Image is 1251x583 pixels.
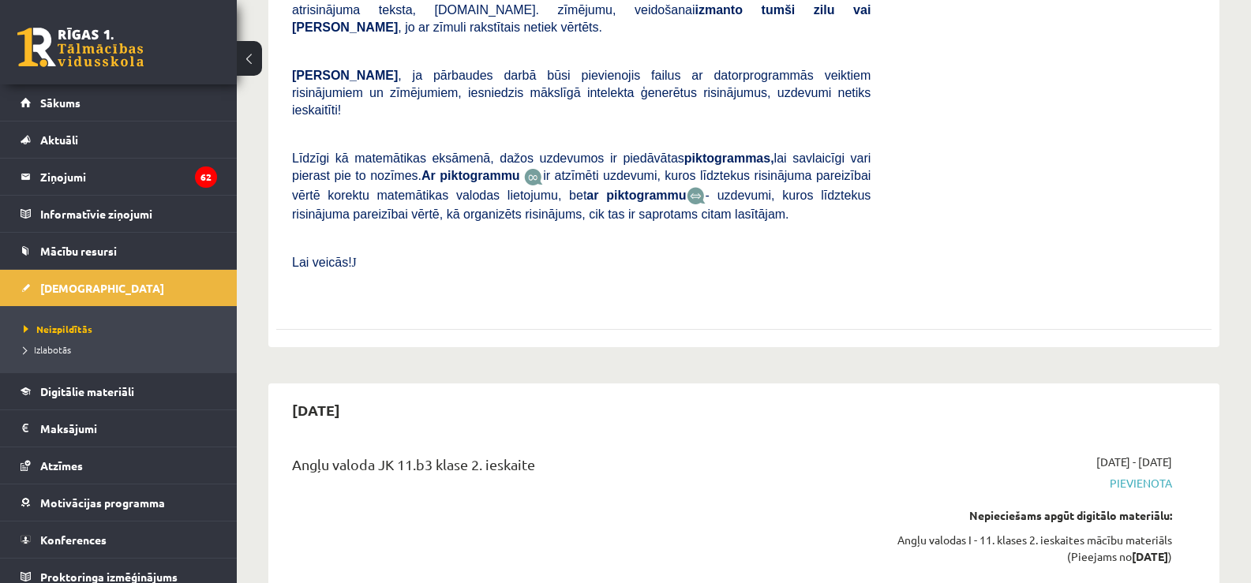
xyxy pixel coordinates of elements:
[40,244,117,258] span: Mācību resursi
[17,28,144,67] a: Rīgas 1. Tālmācības vidusskola
[40,95,81,110] span: Sākums
[292,3,871,34] b: tumši zilu vai [PERSON_NAME]
[40,159,217,195] legend: Ziņojumi
[292,69,871,117] span: , ja pārbaudes darbā būsi pievienojis failus ar datorprogrammās veiktiem risinājumiem un zīmējumi...
[21,121,217,158] a: Aktuāli
[292,169,871,201] span: ir atzīmēti uzdevumi, kuros līdztekus risinājuma pareizībai vērtē korektu matemātikas valodas lie...
[292,69,398,82] span: [PERSON_NAME]
[40,196,217,232] legend: Informatīvie ziņojumi
[695,3,743,17] b: izmanto
[21,373,217,409] a: Digitālie materiāli
[21,84,217,121] a: Sākums
[276,391,356,428] h2: [DATE]
[40,458,83,473] span: Atzīmes
[586,189,686,202] b: ar piktogrammu
[24,343,71,356] span: Izlabotās
[24,322,221,336] a: Neizpildītās
[524,168,543,186] img: JfuEzvunn4EvwAAAAASUVORK5CYII=
[684,151,774,165] b: piktogrammas,
[1096,454,1172,470] span: [DATE] - [DATE]
[24,323,92,335] span: Neizpildītās
[292,189,871,221] span: - uzdevumi, kuros līdztekus risinājuma pareizībai vērtē, kā organizēts risinājums, cik tas ir sap...
[894,507,1172,524] div: Nepieciešams apgūt digitālo materiālu:
[40,533,107,547] span: Konferences
[21,233,217,269] a: Mācību resursi
[894,475,1172,491] span: Pievienota
[352,256,357,269] span: J
[21,410,217,447] a: Maksājumi
[40,281,164,295] span: [DEMOGRAPHIC_DATA]
[292,256,352,269] span: Lai veicās!
[40,384,134,398] span: Digitālie materiāli
[421,169,520,182] b: Ar piktogrammu
[21,447,217,484] a: Atzīmes
[21,196,217,232] a: Informatīvie ziņojumi
[1132,549,1168,563] strong: [DATE]
[40,410,217,447] legend: Maksājumi
[21,484,217,521] a: Motivācijas programma
[40,133,78,147] span: Aktuāli
[21,270,217,306] a: [DEMOGRAPHIC_DATA]
[21,521,217,558] a: Konferences
[24,342,221,357] a: Izlabotās
[292,151,871,182] span: Līdzīgi kā matemātikas eksāmenā, dažos uzdevumos ir piedāvātas lai savlaicīgi vari pierast pie to...
[21,159,217,195] a: Ziņojumi62
[40,495,165,510] span: Motivācijas programma
[687,187,706,205] img: wKvN42sLe3LLwAAAABJRU5ErkJggg==
[894,532,1172,565] div: Angļu valodas I - 11. klases 2. ieskaites mācību materiāls (Pieejams no )
[292,454,871,483] div: Angļu valoda JK 11.b3 klase 2. ieskaite
[195,166,217,188] i: 62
